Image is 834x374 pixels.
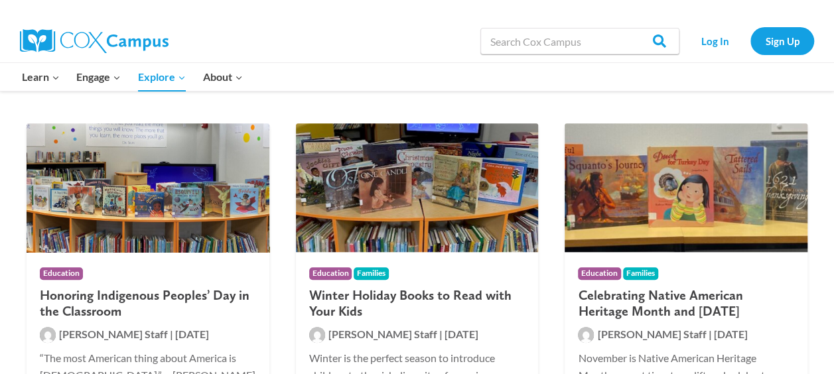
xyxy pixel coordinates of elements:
span: Education [309,267,352,280]
button: Child menu of Learn [13,63,68,91]
button: Child menu of Engage [68,63,130,91]
span: [DATE] [713,328,747,340]
span: [DATE] [175,328,209,340]
span: Education [578,267,621,280]
a: Log In [686,27,744,54]
span: Education [40,267,83,280]
input: Search Cox Campus [480,28,679,54]
span: [DATE] [445,328,478,340]
a: Sign Up [750,27,814,54]
h2: Celebrating Native American Heritage Month and [DATE] [578,287,794,319]
button: Child menu of About [194,63,251,91]
button: Child menu of Explore [129,63,194,91]
span: [PERSON_NAME] Staff [59,328,168,340]
nav: Primary Navigation [13,63,251,91]
span: Families [623,267,658,280]
nav: Secondary Navigation [686,27,814,54]
span: Families [354,267,389,280]
span: [PERSON_NAME] Staff [597,328,706,340]
span: [PERSON_NAME] Staff [328,328,437,340]
img: Cox Campus [20,29,169,53]
span: | [170,328,173,340]
span: | [708,328,711,340]
span: | [439,328,443,340]
h2: Honoring Indigenous Peoples’ Day in the Classroom [40,287,256,319]
h2: Winter Holiday Books to Read with Your Kids [309,287,525,319]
